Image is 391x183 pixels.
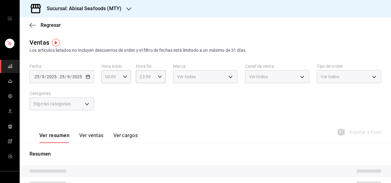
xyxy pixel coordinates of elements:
[317,64,381,68] label: Tipo de orden
[113,132,138,143] button: Ver cargos
[70,74,72,79] span: /
[39,132,138,143] div: navigation tabs
[321,74,339,80] span: Ver todos
[30,91,94,96] label: Categorías
[67,74,70,79] input: --
[245,64,310,68] label: Canal de venta
[42,5,121,12] h3: Sucursal: Abisal Seafoods (MTY)
[30,47,381,54] div: Los artículos listados no incluyen descuentos de orden y el filtro de fechas está limitado a un m...
[39,132,69,143] button: Ver resumen
[40,74,41,79] span: /
[72,74,82,79] input: ----
[136,64,166,68] label: Hora fin
[7,16,12,21] button: open drawer
[52,39,60,47] img: Tooltip marker
[41,74,45,79] input: --
[46,74,57,79] input: ----
[30,22,61,28] button: Regresar
[41,22,61,28] span: Regresar
[45,74,46,79] span: /
[65,74,67,79] span: /
[30,150,381,158] p: Resumen
[177,74,196,80] span: Ver todas
[79,132,104,143] button: Ver ventas
[173,64,238,68] label: Marca
[30,38,49,47] div: Ventas
[34,74,40,79] input: --
[57,74,59,79] span: -
[30,64,94,68] label: Fecha
[59,74,65,79] input: --
[34,101,71,107] span: Elige las categorías
[249,74,268,80] span: Ver todos
[101,64,131,68] label: Hora inicio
